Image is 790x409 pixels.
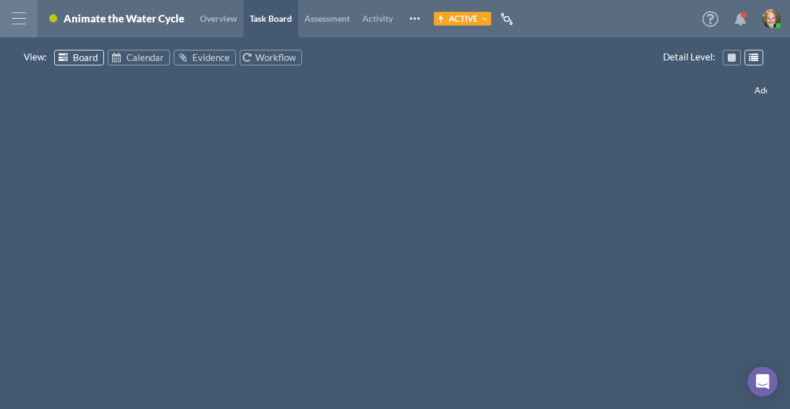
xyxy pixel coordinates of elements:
[200,13,237,24] span: Overview
[192,52,230,63] span: Evidence
[24,50,50,65] span: View :
[108,50,170,65] a: Calendar
[748,367,778,397] div: Open Intercom Messenger
[250,13,292,24] span: Task Board
[73,52,98,63] span: Board
[174,50,236,65] a: Evidence
[54,50,104,65] a: Board
[362,13,393,24] span: Activity
[240,50,302,65] a: Workflow
[449,14,477,24] span: Active
[434,12,491,26] button: Active
[304,13,350,24] span: Assessment
[63,12,184,25] div: Animate the Water Cycle
[126,52,164,63] span: Calendar
[663,50,719,65] span: Detail Level :
[63,12,184,29] div: Animate the Water Cycle
[762,9,781,28] img: image
[255,52,296,63] span: Workflow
